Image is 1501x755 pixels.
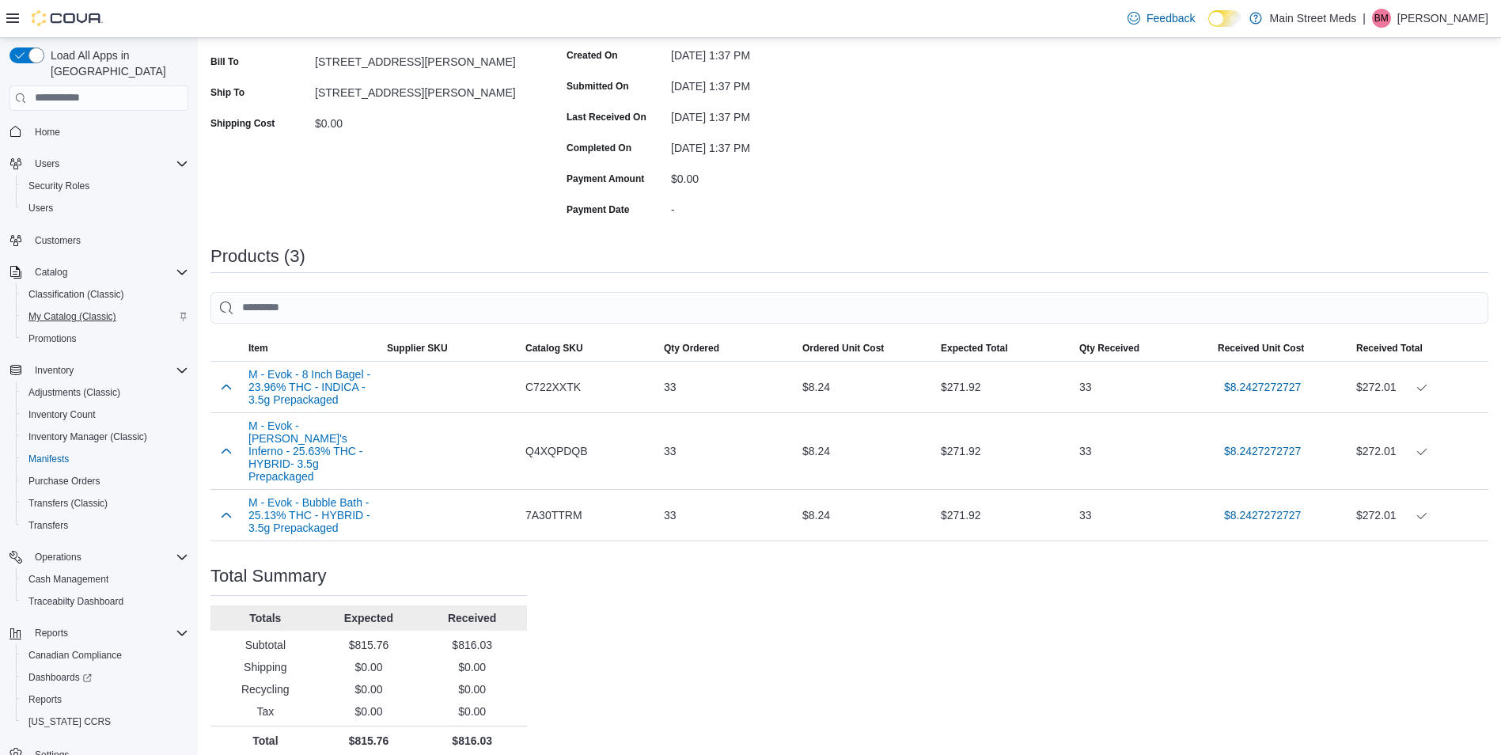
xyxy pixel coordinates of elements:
label: Created On [567,49,618,62]
span: Reports [28,693,62,706]
a: [US_STATE] CCRS [22,712,117,731]
input: Dark Mode [1208,10,1241,27]
button: Home [3,120,195,143]
p: $815.76 [320,733,418,749]
button: Security Roles [16,175,195,197]
span: Transfers [28,519,68,532]
button: Transfers (Classic) [16,492,195,514]
label: Shipping Cost [210,117,275,130]
a: Security Roles [22,176,96,195]
p: | [1363,9,1366,28]
span: Promotions [28,332,77,345]
a: Manifests [22,450,75,469]
p: $0.00 [423,659,521,675]
span: Promotions [22,329,188,348]
div: [DATE] 1:37 PM [671,74,883,93]
span: Canadian Compliance [28,649,122,662]
button: Classification (Classic) [16,283,195,305]
div: 33 [658,499,796,531]
div: 33 [1073,371,1211,403]
span: Security Roles [28,180,89,192]
a: Purchase Orders [22,472,107,491]
span: My Catalog (Classic) [22,307,188,326]
span: Q4XQPDQB [525,442,588,461]
a: Dashboards [22,668,98,687]
div: $8.24 [796,371,934,403]
img: Cova [32,10,103,26]
span: Reports [22,690,188,709]
span: Transfers (Classic) [22,494,188,513]
button: Inventory [3,359,195,381]
button: Received Unit Cost [1211,336,1350,361]
div: $271.92 [934,499,1073,531]
span: Users [28,202,53,214]
button: Expected Total [934,336,1073,361]
button: Users [3,153,195,175]
h3: Products (3) [210,247,305,266]
a: Home [28,123,66,142]
span: Item [248,342,268,355]
span: C722XXTK [525,377,581,396]
button: Inventory Count [16,404,195,426]
button: Inventory [28,361,80,380]
div: [DATE] 1:37 PM [671,135,883,154]
button: Ordered Unit Cost [796,336,934,361]
a: Customers [28,231,87,250]
span: Received Total [1356,342,1423,355]
div: 33 [1073,499,1211,531]
button: Customers [3,229,195,252]
div: 33 [1073,435,1211,467]
span: Operations [35,551,81,563]
button: Users [28,154,66,173]
div: [STREET_ADDRESS][PERSON_NAME] [315,49,527,68]
button: Purchase Orders [16,470,195,492]
div: $8.24 [796,499,934,531]
span: Manifests [28,453,69,465]
span: [US_STATE] CCRS [28,715,111,728]
span: Customers [28,230,188,250]
span: Dashboards [28,671,92,684]
span: Received Unit Cost [1218,342,1304,355]
button: M - Evok - Bubble Bath - 25.13% THC - HYBRID - 3.5g Prepackaged [248,496,374,534]
span: Reports [35,627,68,639]
span: Manifests [22,450,188,469]
div: [DATE] 1:37 PM [671,43,883,62]
span: Transfers [22,516,188,535]
button: Catalog [28,263,74,282]
span: Qty Ordered [664,342,719,355]
span: Purchase Orders [22,472,188,491]
p: Main Street Meds [1270,9,1357,28]
div: $8.24 [796,435,934,467]
span: Inventory Manager (Classic) [22,427,188,446]
label: Completed On [567,142,631,154]
span: Adjustments (Classic) [28,386,120,399]
span: Users [28,154,188,173]
a: Traceabilty Dashboard [22,592,130,611]
span: Classification (Classic) [22,285,188,304]
a: Cash Management [22,570,115,589]
span: Users [22,199,188,218]
span: Load All Apps in [GEOGRAPHIC_DATA] [44,47,188,79]
span: Operations [28,548,188,567]
button: Promotions [16,328,195,350]
div: $0.00 [315,111,527,130]
span: Dark Mode [1208,27,1209,28]
span: Classification (Classic) [28,288,124,301]
a: My Catalog (Classic) [22,307,123,326]
span: Catalog [28,263,188,282]
a: Inventory Manager (Classic) [22,427,154,446]
button: Canadian Compliance [16,644,195,666]
button: Qty Ordered [658,336,796,361]
span: Home [35,126,60,138]
button: Supplier SKU [381,336,519,361]
p: Received [423,610,521,626]
span: Ordered Unit Cost [802,342,884,355]
span: Home [28,122,188,142]
a: Users [22,199,59,218]
button: Qty Received [1073,336,1211,361]
button: $8.2427272727 [1218,499,1307,531]
a: Canadian Compliance [22,646,128,665]
button: Transfers [16,514,195,537]
p: $0.00 [423,681,521,697]
p: Shipping [217,659,314,675]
